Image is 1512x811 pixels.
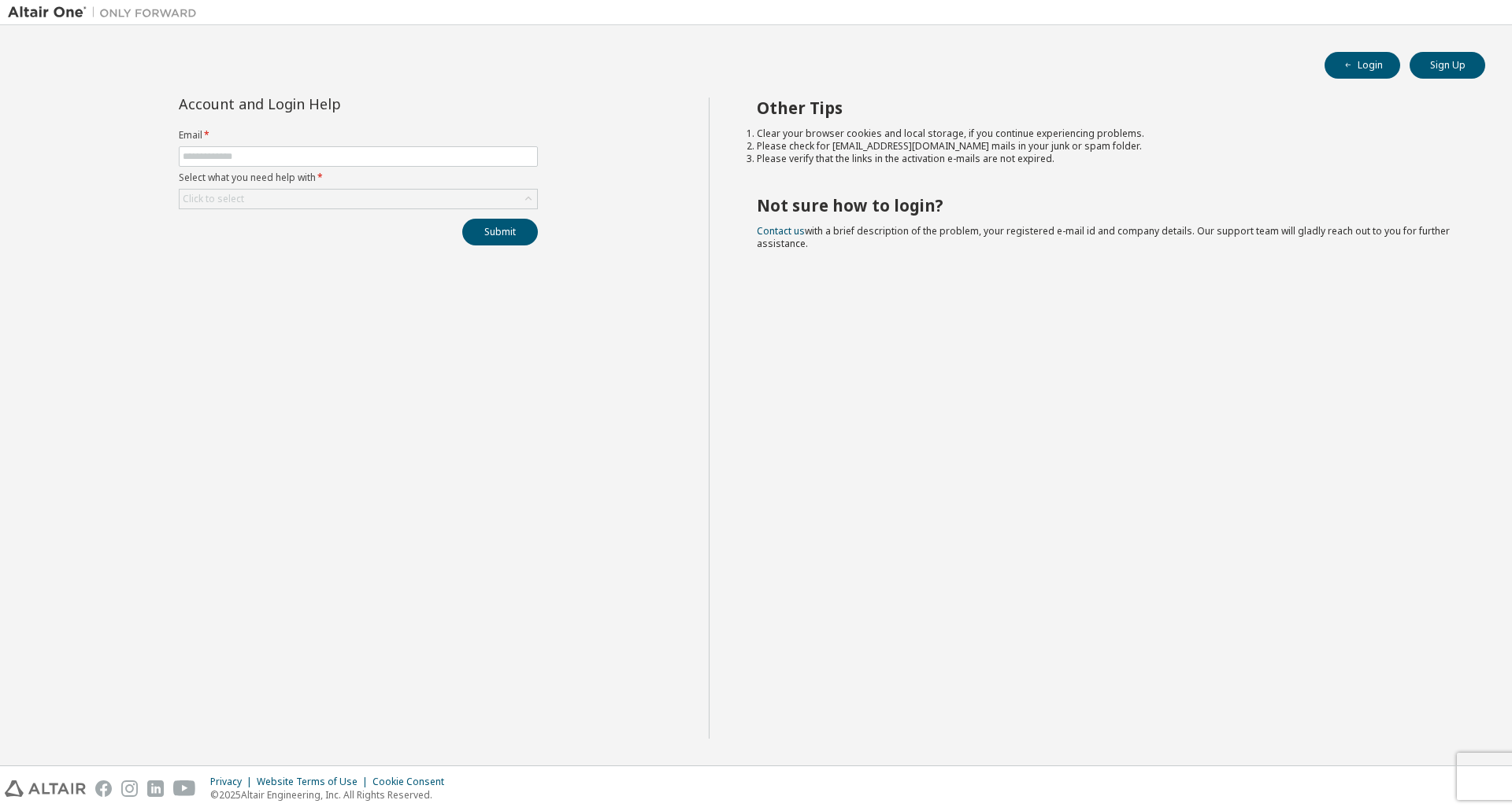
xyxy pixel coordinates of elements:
[757,127,1458,140] li: Clear your browser cookies and local storage, if you continue experiencing problems.
[179,171,538,184] label: Select what you need help with
[757,140,1458,153] li: Please check for [EMAIL_ADDRESS][DOMAIN_NAME] mails in your junk or spam folder.
[372,776,454,788] div: Cookie Consent
[95,780,112,797] img: facebook.svg
[1325,52,1400,79] button: Login
[180,190,537,208] div: Click to select
[8,5,205,20] img: Altair One
[757,98,1458,118] h2: Other Tips
[173,780,196,797] img: youtube.svg
[210,788,454,802] p: © 2025 Altair Engineering, Inc. All Rights Reserved.
[5,780,86,797] img: altair_logo.svg
[121,780,138,797] img: instagram.svg
[257,776,372,788] div: Website Terms of Use
[1410,52,1485,79] button: Sign Up
[757,224,805,238] a: Contact us
[179,98,466,110] div: Account and Login Help
[757,195,1458,216] h2: Not sure how to login?
[183,193,244,205] div: Click to select
[210,776,257,788] div: Privacy
[757,224,1450,250] span: with a brief description of the problem, your registered e-mail id and company details. Our suppo...
[757,153,1458,165] li: Please verify that the links in the activation e-mails are not expired.
[179,129,538,142] label: Email
[462,219,538,245] button: Submit
[147,780,164,797] img: linkedin.svg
